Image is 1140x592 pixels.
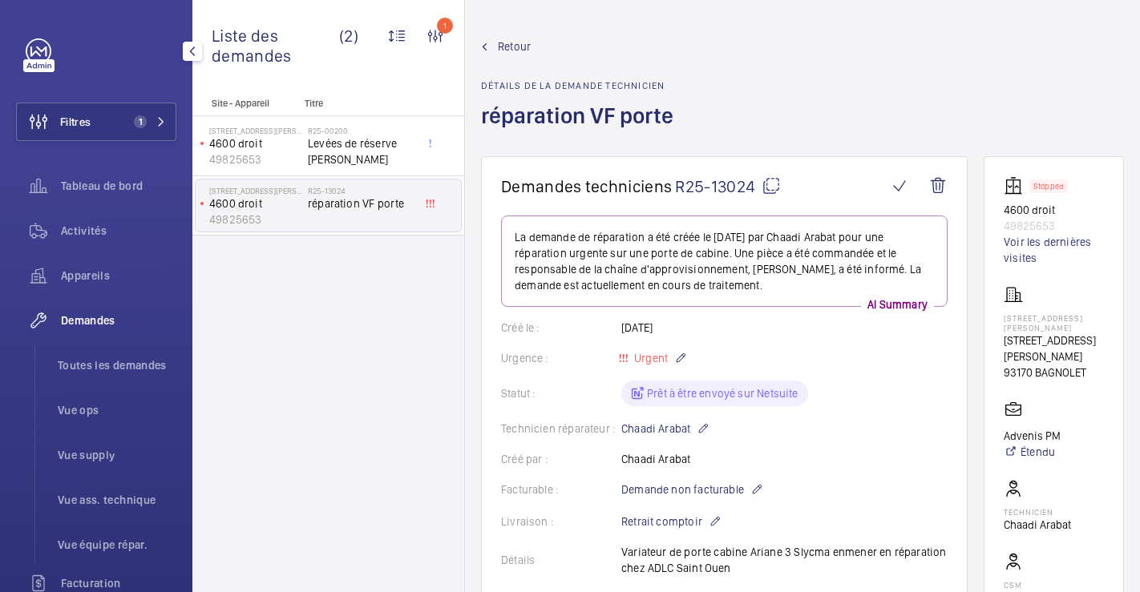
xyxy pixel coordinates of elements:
p: 49825653 [1004,218,1104,234]
p: 4600 droit [209,195,301,211]
span: Activités [61,223,176,239]
span: Demandes techniciens [501,176,672,196]
h2: R25-13024 [308,186,414,195]
span: Toutes les demandes [58,357,176,373]
p: Chaadi Arabat [1004,517,1071,533]
span: Facturation [61,575,176,591]
p: Retrait comptoir [621,512,722,531]
h1: réparation VF porte [481,101,683,156]
p: 49825653 [209,151,301,167]
p: AI Summary [861,296,934,312]
p: [STREET_ADDRESS][PERSON_NAME] [209,126,301,135]
a: Voir les dernières visites [1004,234,1104,266]
span: 1 [134,115,147,128]
p: Chaadi Arabat [621,419,709,438]
p: 4600 droit [209,135,301,151]
span: Urgent [631,352,668,364]
span: Retour [498,38,531,54]
p: Technicien [1004,507,1071,517]
p: 49825653 [209,211,301,228]
h2: Détails de la demande technicien [481,80,683,91]
a: Étendu [1004,444,1061,460]
span: R25-13024 [675,176,781,196]
span: Demandes [61,312,176,328]
p: 4600 droit [1004,202,1104,218]
p: [STREET_ADDRESS][PERSON_NAME] [1004,332,1104,364]
p: Titre [305,98,410,109]
span: Levées de réserve [PERSON_NAME] [308,135,414,167]
p: CSM [1004,580,1082,590]
h2: R25-00200 [308,126,414,135]
p: Advenis PM [1004,428,1061,444]
img: elevator.svg [1004,176,1029,195]
p: La demande de réparation a été créée le [DATE] par Chaadi Arabat pour une réparation urgente sur ... [515,229,934,293]
span: Appareils [61,268,176,284]
span: Demande non facturable [621,481,744,497]
p: Site - Appareil [192,98,298,109]
p: 93170 BAGNOLET [1004,364,1104,381]
p: [STREET_ADDRESS][PERSON_NAME] [209,186,301,195]
span: réparation VF porte [308,195,414,211]
span: Tableau de bord [61,178,176,194]
button: Filtres1 [16,103,176,141]
p: Stopped [1033,183,1064,189]
span: Vue ass. technique [58,492,176,508]
span: Vue supply [58,447,176,463]
span: Filtres [60,114,91,130]
span: Vue ops [58,402,176,418]
span: Vue équipe répar. [58,537,176,553]
p: [STREET_ADDRESS][PERSON_NAME] [1004,313,1104,332]
span: Liste des demandes [212,26,339,66]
